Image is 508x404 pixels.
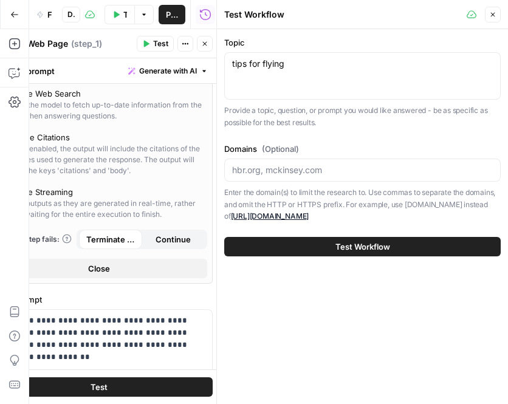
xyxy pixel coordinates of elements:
button: Continue [142,230,205,249]
span: ( step_1 ) [71,38,102,50]
div: Include Citations [7,131,70,143]
div: Allow the model to fetch up-to-date information from the web when answering questions. [7,100,202,122]
button: Fact-Checker Exercises ([PERSON_NAME]) [29,5,60,24]
span: Publish [166,9,178,21]
input: hbr.org, mckinsey.com [232,164,493,176]
span: Continue [156,233,191,245]
div: When enabled, the output will include the citations of the sources used to generate the response.... [7,143,202,176]
div: Enable Streaming [7,186,73,198]
span: (Optional) [262,143,299,155]
p: Enter the domain(s) to limit the research to. Use commas to separate the domains, and omit the HT... [224,187,501,222]
textarea: tips for flying [232,58,493,70]
span: Test [153,38,168,49]
span: Test Workflow [335,241,390,253]
p: Provide a topic, question, or prompt you would like answered - be as specific as possible for the... [224,104,501,128]
a: [URL][DOMAIN_NAME] [231,211,309,221]
span: Terminate Workflow [86,233,135,245]
button: Publish [159,5,185,24]
label: Domains [224,143,501,155]
label: Topic [224,36,501,49]
button: Test [137,36,174,52]
span: Draft [67,9,75,20]
span: Test Data [123,9,127,21]
div: Enable Web Search [7,87,81,100]
span: Fact-Checker Exercises ([PERSON_NAME]) [47,9,52,21]
span: Close [88,262,110,275]
button: Generate with AI [123,63,213,79]
div: View outputs as they are generated in real-time, rather than waiting for the entire execution to ... [7,198,202,220]
button: Test Workflow [224,237,501,256]
span: Test [91,381,108,393]
span: Generate with AI [139,66,197,77]
button: Test Data [105,5,134,24]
